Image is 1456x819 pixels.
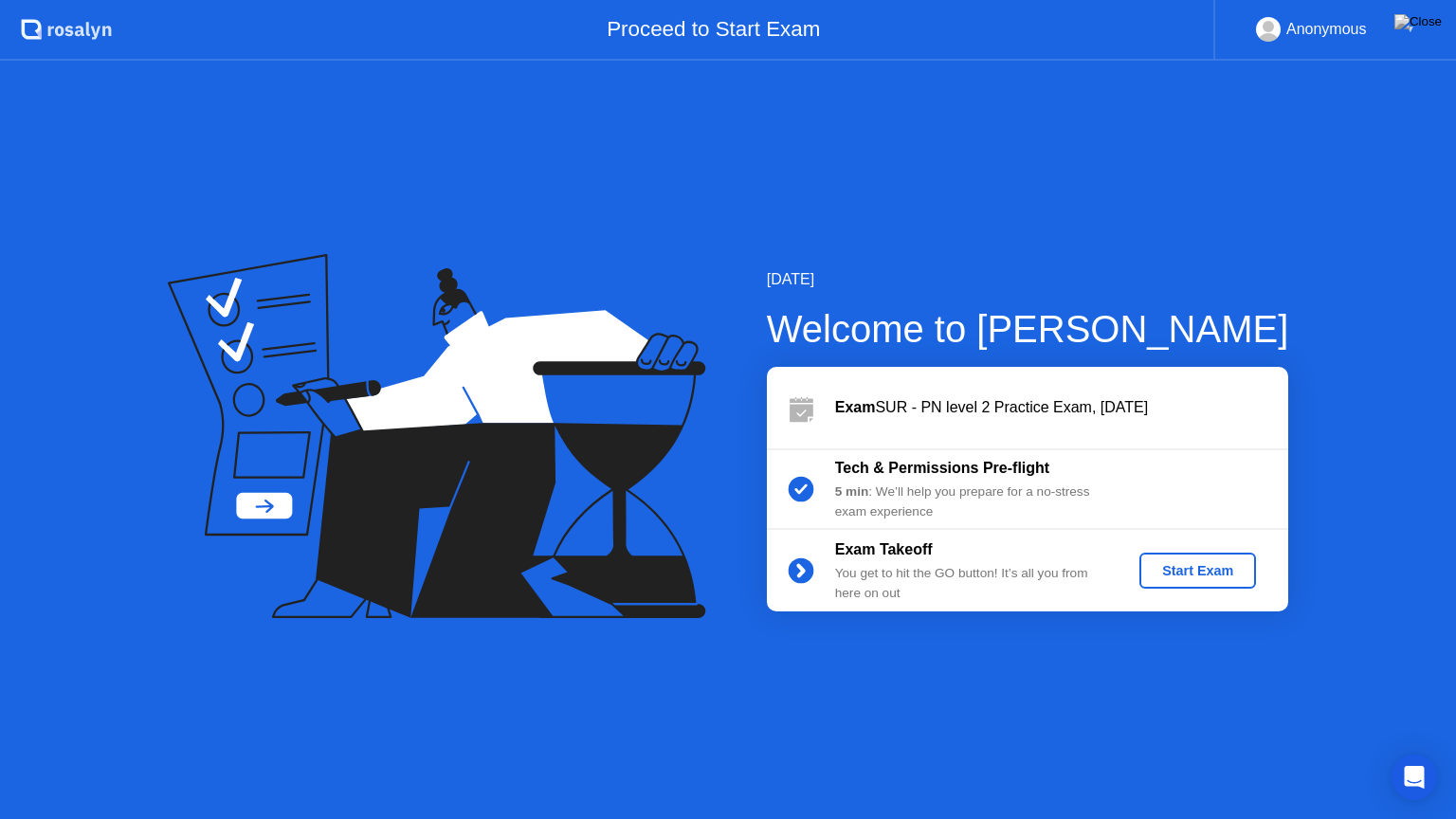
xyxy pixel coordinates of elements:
b: Tech & Permissions Pre-flight [835,460,1049,476]
div: : We’ll help you prepare for a no-stress exam experience [835,482,1108,521]
div: [DATE] [767,268,1289,291]
div: Start Exam [1147,563,1248,578]
b: Exam Takeoff [835,541,933,557]
b: 5 min [835,484,869,499]
b: Exam [835,399,876,415]
div: Welcome to [PERSON_NAME] [767,300,1289,357]
div: Anonymous [1286,17,1367,42]
div: SUR - PN level 2 Practice Exam, [DATE] [835,396,1288,419]
button: Start Exam [1139,553,1256,589]
div: You get to hit the GO button! It’s all you from here on out [835,564,1108,603]
img: Close [1394,14,1442,29]
div: Open Intercom Messenger [1392,755,1437,800]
